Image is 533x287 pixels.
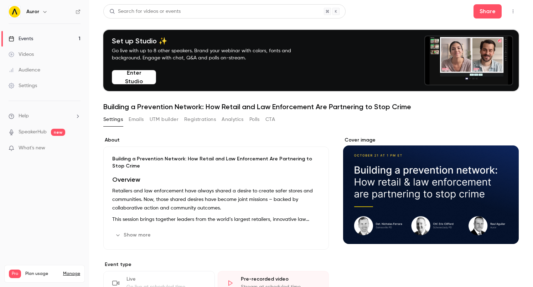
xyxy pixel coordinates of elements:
a: SpeakerHub [19,128,47,136]
h4: Set up Studio ✨ [112,37,308,45]
iframe: Noticeable Trigger [72,145,81,152]
h6: Auror [26,8,39,15]
li: help-dropdown-opener [9,112,81,120]
button: Settings [103,114,123,125]
h1: Building a Prevention Network: How Retail and Law Enforcement Are Partnering to Stop Crime [103,102,519,111]
div: Audience [9,67,40,74]
button: UTM builder [150,114,178,125]
a: Manage [63,271,80,277]
p: This session brings together leaders from the world’s largest retailers, innovative law enforceme... [112,215,320,224]
span: Pro [9,270,21,278]
button: Polls [249,114,260,125]
h1: Overview [112,175,320,184]
p: Building a Prevention Network: How Retail and Law Enforcement Are Partnering to Stop Crime [112,155,320,170]
button: Show more [112,229,155,241]
span: Help [19,112,29,120]
span: What's new [19,144,45,152]
button: Enter Studio [112,70,156,84]
div: Live [126,276,206,283]
p: Retailers and law enforcement have always shared a desire to create safer stores and communities.... [112,187,320,212]
div: Settings [9,82,37,89]
button: Emails [129,114,144,125]
p: Go live with up to 8 other speakers. Brand your webinar with colors, fonts and background. Engage... [112,47,308,62]
button: CTA [265,114,275,125]
label: About [103,137,329,144]
img: Auror [9,6,20,17]
div: Search for videos or events [109,8,181,15]
div: Pre-recorded video [241,276,320,283]
div: Videos [9,51,34,58]
p: Event type [103,261,329,268]
button: Analytics [222,114,244,125]
button: Registrations [184,114,216,125]
span: new [51,129,65,136]
div: Events [9,35,33,42]
label: Cover image [343,137,519,144]
span: Plan usage [25,271,59,277]
button: Share [474,4,502,18]
section: Cover image [343,137,519,244]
